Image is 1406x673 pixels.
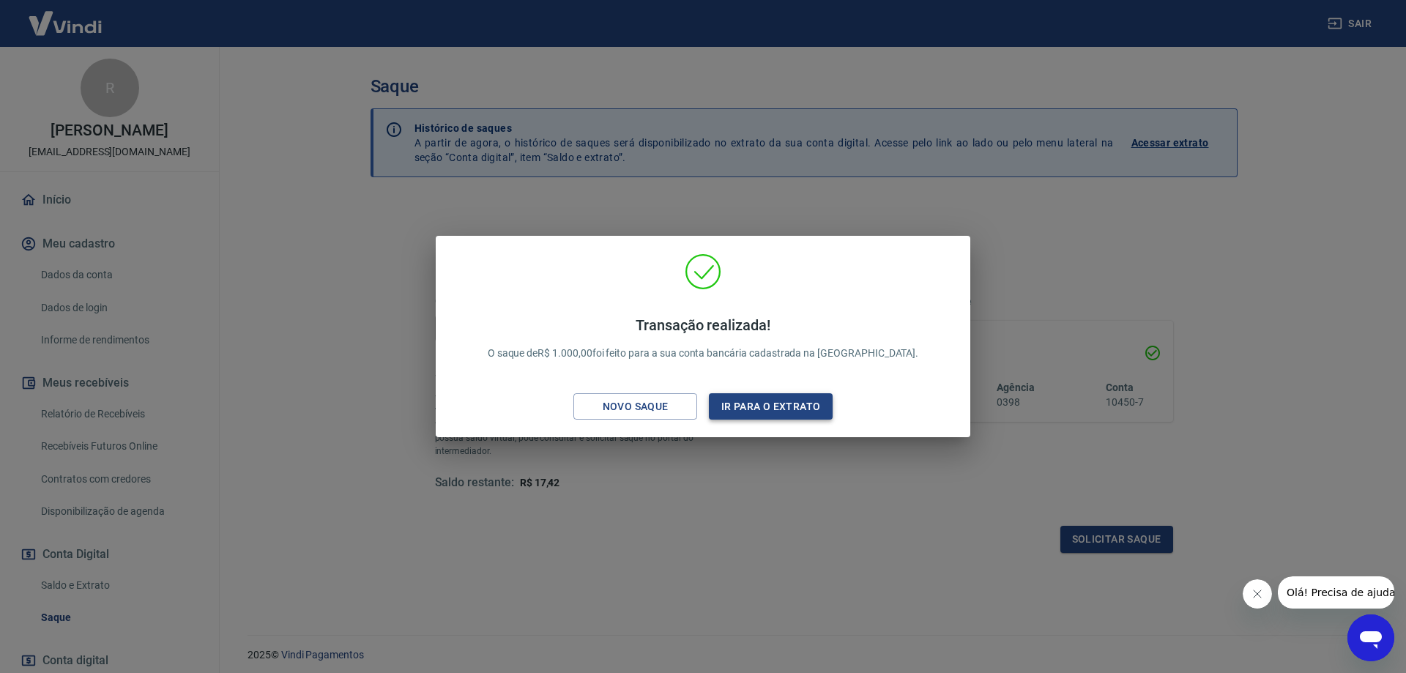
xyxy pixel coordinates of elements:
[1278,576,1394,609] iframe: Mensagem da empresa
[1243,579,1272,609] iframe: Fechar mensagem
[488,316,919,361] p: O saque de R$ 1.000,00 foi feito para a sua conta bancária cadastrada na [GEOGRAPHIC_DATA].
[9,10,123,22] span: Olá! Precisa de ajuda?
[585,398,686,416] div: Novo saque
[488,316,919,334] h4: Transação realizada!
[709,393,833,420] button: Ir para o extrato
[573,393,697,420] button: Novo saque
[1347,614,1394,661] iframe: Botão para abrir a janela de mensagens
